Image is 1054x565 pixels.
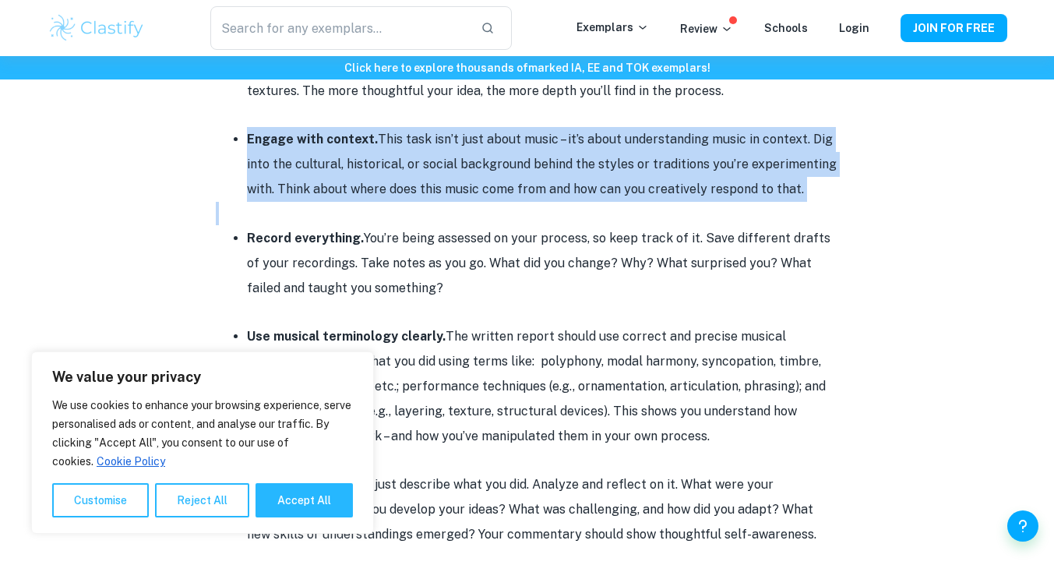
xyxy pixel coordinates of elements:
div: We value your privacy [31,351,374,534]
button: Help and Feedback [1007,510,1038,542]
li: The written report should use correct and precise musical language. Describe what you did using t... [247,324,839,449]
strong: Record everything. [247,231,364,245]
button: Customise [52,483,149,517]
img: Clastify logo [48,12,146,44]
li: This task isn’t just about music – it’s about understanding music in context. Dig into the cultur... [247,127,839,202]
a: Schools [764,22,808,34]
strong: Use musical terminology clearly. [247,329,446,344]
input: Search for any exemplars... [210,6,467,50]
p: Review [680,20,733,37]
li: You’re being assessed on your process, so keep track of it. Save different drafts of your recordi... [247,226,839,301]
li: Don’t just describe what you did. Analyze and reflect on it. What were your intentions? How did y... [247,472,839,547]
button: Reject All [155,483,249,517]
p: Exemplars [576,19,649,36]
p: We value your privacy [52,368,353,387]
a: Login [839,22,869,34]
p: We use cookies to enhance your browsing experience, serve personalised ads or content, and analys... [52,396,353,471]
h6: Click here to explore thousands of marked IA, EE and TOK exemplars ! [3,59,1051,76]
a: Cookie Policy [96,454,166,468]
button: JOIN FOR FREE [901,14,1007,42]
button: Accept All [256,483,353,517]
strong: Engage with context. [247,132,378,147]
